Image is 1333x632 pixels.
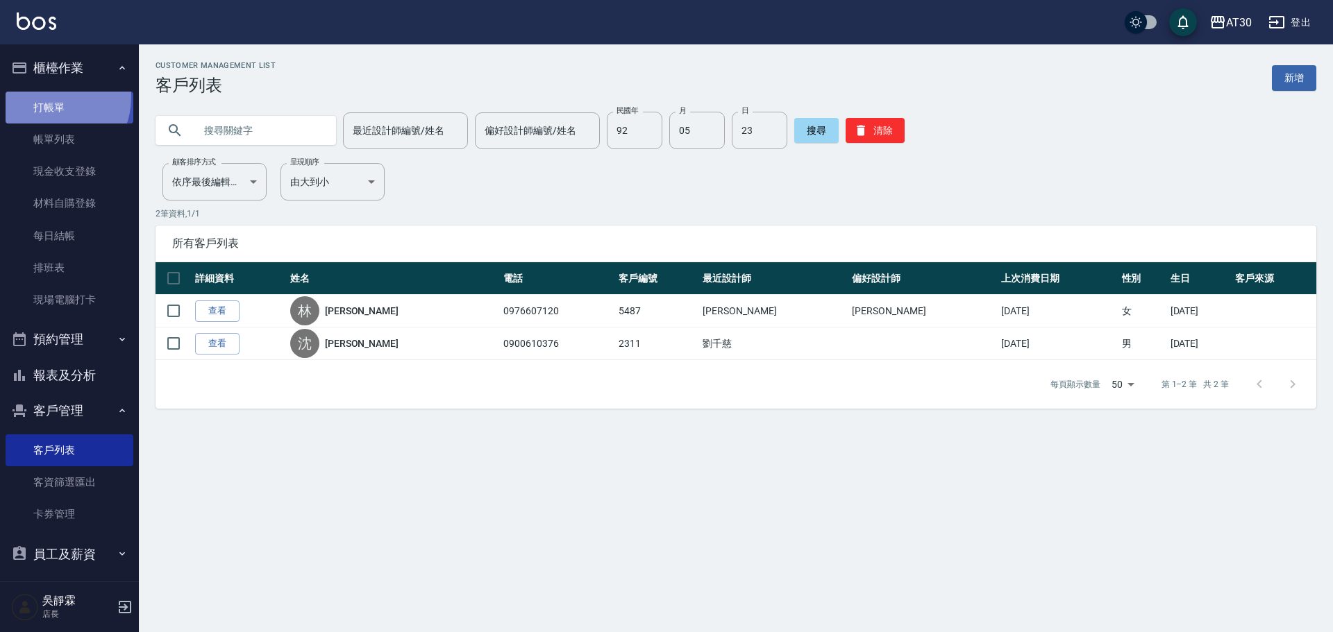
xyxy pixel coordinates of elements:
th: 電話 [500,262,614,295]
p: 店長 [42,608,113,620]
button: 預約管理 [6,321,133,357]
h5: 吳靜霖 [42,594,113,608]
label: 呈現順序 [290,157,319,167]
a: 新增 [1272,65,1316,91]
label: 顧客排序方式 [172,157,216,167]
td: 女 [1118,295,1167,327]
td: [DATE] [1167,295,1232,327]
a: 打帳單 [6,92,133,123]
td: 2311 [615,327,700,360]
td: [DATE] [998,327,1118,360]
label: 民國年 [617,105,638,116]
div: 由大到小 [280,163,385,200]
th: 上次消費日期 [998,262,1118,295]
h3: 客戶列表 [156,76,276,95]
img: Logo [17,12,56,30]
td: [PERSON_NAME] [848,295,998,327]
td: [PERSON_NAME] [699,295,848,327]
th: 客戶來源 [1232,262,1316,295]
button: 商品管理 [6,572,133,608]
a: 每日結帳 [6,220,133,252]
td: [DATE] [998,295,1118,327]
td: 劉千慈 [699,327,848,360]
div: 依序最後編輯時間 [162,163,267,200]
button: 搜尋 [794,118,839,143]
div: 沈 [290,329,319,358]
a: 客資篩選匯出 [6,466,133,498]
td: 0900610376 [500,327,614,360]
td: [DATE] [1167,327,1232,360]
th: 姓名 [287,262,500,295]
a: 卡券管理 [6,498,133,530]
img: Person [11,593,39,621]
p: 2 筆資料, 1 / 1 [156,207,1316,220]
a: 現場電腦打卡 [6,284,133,316]
label: 日 [741,105,748,116]
div: AT30 [1226,14,1252,31]
td: 5487 [615,295,700,327]
th: 詳細資料 [192,262,287,295]
th: 最近設計師 [699,262,848,295]
a: 查看 [195,300,240,322]
a: 客戶列表 [6,434,133,466]
td: 男 [1118,327,1167,360]
button: 登出 [1263,10,1316,35]
div: 50 [1106,366,1139,403]
a: 查看 [195,333,240,355]
div: 林 [290,296,319,325]
a: [PERSON_NAME] [325,336,399,350]
label: 月 [679,105,686,116]
th: 偏好設計師 [848,262,998,295]
button: 櫃檯作業 [6,50,133,86]
h2: Customer Management List [156,61,276,70]
button: save [1169,8,1197,36]
a: 現金收支登錄 [6,155,133,187]
p: 第 1–2 筆 共 2 筆 [1162,378,1229,391]
th: 客戶編號 [615,262,700,295]
button: 清除 [846,118,905,143]
button: 報表及分析 [6,357,133,393]
button: AT30 [1204,8,1257,37]
a: 排班表 [6,252,133,284]
a: 帳單列表 [6,123,133,155]
span: 所有客戶列表 [172,237,1300,250]
p: 每頁顯示數量 [1050,378,1100,391]
td: 0976607120 [500,295,614,327]
button: 客戶管理 [6,393,133,429]
a: 材料自購登錄 [6,187,133,219]
input: 搜尋關鍵字 [194,112,325,149]
th: 性別 [1118,262,1167,295]
th: 生日 [1167,262,1232,295]
button: 員工及薪資 [6,536,133,572]
a: [PERSON_NAME] [325,304,399,318]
